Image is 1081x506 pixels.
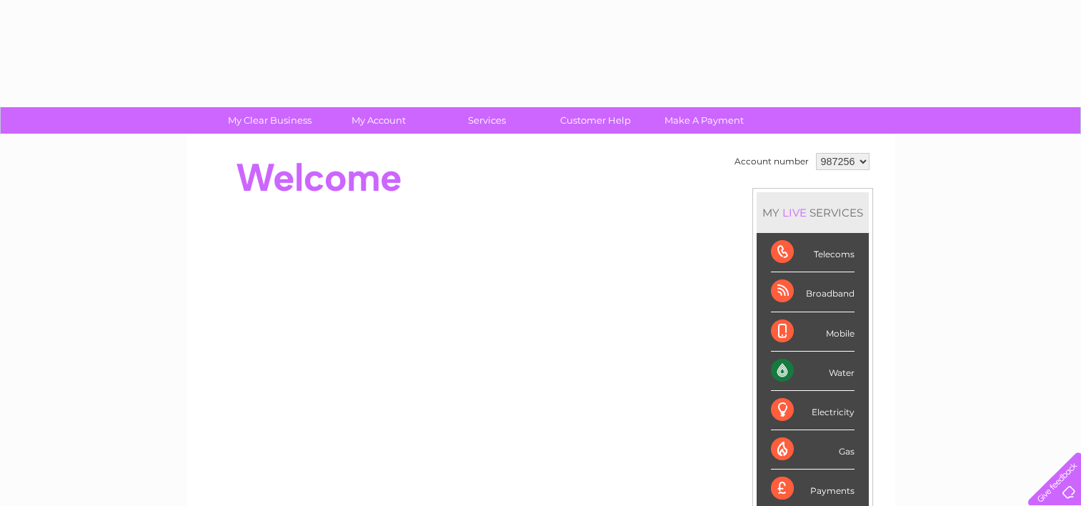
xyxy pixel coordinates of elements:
[771,312,855,352] div: Mobile
[537,107,654,134] a: Customer Help
[779,206,809,219] div: LIVE
[771,391,855,430] div: Electricity
[757,192,869,233] div: MY SERVICES
[319,107,437,134] a: My Account
[771,430,855,470] div: Gas
[645,107,763,134] a: Make A Payment
[211,107,329,134] a: My Clear Business
[428,107,546,134] a: Services
[771,233,855,272] div: Telecoms
[731,149,812,174] td: Account number
[771,272,855,312] div: Broadband
[771,352,855,391] div: Water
